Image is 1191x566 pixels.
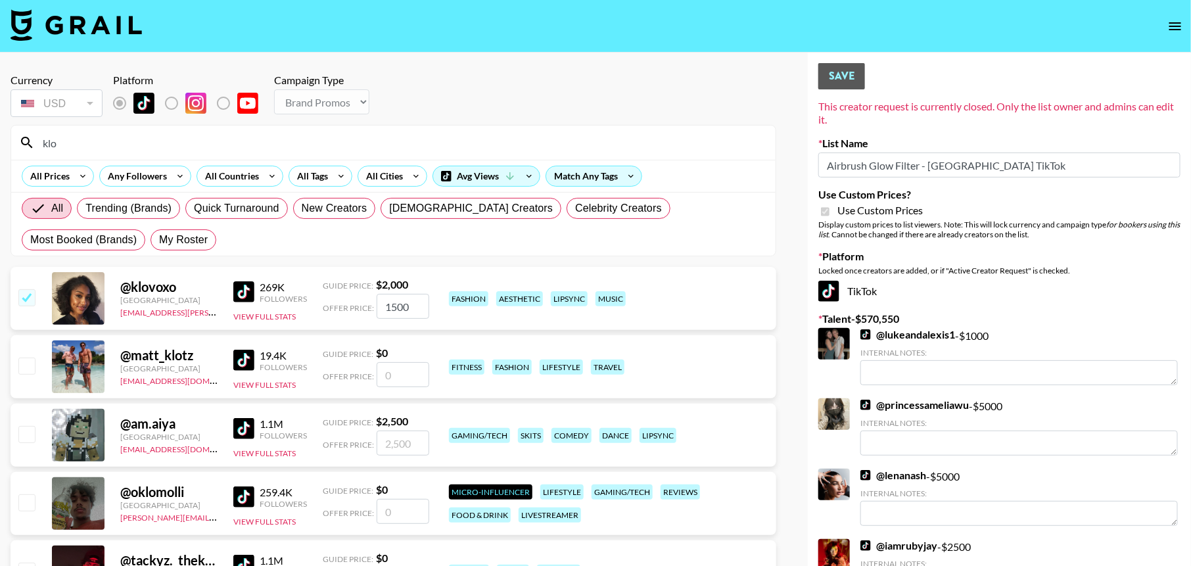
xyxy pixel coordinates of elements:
div: Internal Notes: [860,488,1178,498]
span: Guide Price: [323,349,373,359]
img: TikTok [233,281,254,302]
span: Trending (Brands) [85,200,172,216]
img: Instagram [185,93,206,114]
strong: $ 2,000 [376,278,408,291]
img: TikTok [860,540,871,551]
button: open drawer [1162,13,1188,39]
div: music [595,291,626,306]
span: Guide Price: [323,486,373,496]
div: This creator request is currently closed. Only the list owner and admins can edit it. [818,100,1180,126]
div: USD [13,92,100,115]
img: Grail Talent [11,9,142,41]
button: View Full Stats [233,448,296,458]
div: Match Any Tags [546,166,642,186]
img: TikTok [233,350,254,371]
div: gaming/tech [592,484,653,500]
label: Use Custom Prices? [818,188,1180,201]
label: Talent - $ 570,550 [818,312,1180,325]
div: lipsync [551,291,588,306]
div: [GEOGRAPHIC_DATA] [120,432,218,442]
span: All [51,200,63,216]
div: 19.4K [260,349,307,362]
span: Offer Price: [323,508,374,518]
a: [EMAIL_ADDRESS][PERSON_NAME][DOMAIN_NAME] [120,305,315,318]
div: [GEOGRAPHIC_DATA] [120,500,218,510]
div: reviews [661,484,700,500]
span: Quick Turnaround [194,200,279,216]
span: New Creators [302,200,367,216]
div: @ matt_klotz [120,347,218,364]
div: Currency is locked to USD [11,87,103,120]
div: travel [591,360,624,375]
div: gaming/tech [449,428,510,443]
div: Platform [113,74,269,87]
img: TikTok [133,93,154,114]
span: [DEMOGRAPHIC_DATA] Creators [389,200,553,216]
div: @ klovoxo [120,279,218,295]
div: lipsync [640,428,676,443]
div: Currency [11,74,103,87]
span: Guide Price: [323,417,373,427]
a: @iamrubyjay [860,539,937,552]
div: Followers [260,294,307,304]
img: TikTok [233,418,254,439]
div: Micro-Influencer [449,484,532,500]
span: Use Custom Prices [837,204,923,217]
img: TikTok [860,400,871,410]
div: [GEOGRAPHIC_DATA] [120,295,218,305]
img: TikTok [818,281,839,302]
span: Guide Price: [323,554,373,564]
span: Celebrity Creators [575,200,662,216]
div: food & drink [449,507,511,523]
div: [GEOGRAPHIC_DATA] [120,364,218,373]
div: fashion [492,360,532,375]
div: aesthetic [496,291,543,306]
div: lifestyle [540,360,583,375]
div: Followers [260,431,307,440]
div: All Countries [197,166,262,186]
strong: $ 0 [376,552,388,564]
input: 2,000 [377,294,429,319]
a: @princessameliawu [860,398,969,412]
div: All Tags [289,166,331,186]
div: fashion [449,291,488,306]
div: Followers [260,362,307,372]
div: 259.4K [260,486,307,499]
a: @lukeandalexis1 [860,328,955,341]
a: [PERSON_NAME][EMAIL_ADDRESS][DOMAIN_NAME] [120,510,315,523]
div: 1.1M [260,417,307,431]
input: 0 [377,499,429,524]
div: Avg Views [433,166,540,186]
div: skits [518,428,544,443]
div: - $ 1000 [860,328,1178,385]
img: TikTok [860,470,871,481]
span: Offer Price: [323,371,374,381]
button: View Full Stats [233,517,296,527]
img: TikTok [860,329,871,340]
div: @ oklomolli [120,484,218,500]
strong: $ 0 [376,346,388,359]
div: @ am.aiya [120,415,218,432]
div: lifestyle [540,484,584,500]
div: Any Followers [100,166,170,186]
input: 0 [377,362,429,387]
strong: $ 2,500 [376,415,408,427]
div: All Cities [358,166,406,186]
div: 269K [260,281,307,294]
div: - $ 5000 [860,398,1178,456]
button: View Full Stats [233,312,296,321]
div: - $ 5000 [860,469,1178,526]
img: YouTube [237,93,258,114]
img: TikTok [233,486,254,507]
div: livestreamer [519,507,581,523]
button: View Full Stats [233,380,296,390]
em: for bookers using this list [818,220,1180,239]
a: [EMAIL_ADDRESS][DOMAIN_NAME] [120,442,252,454]
span: Guide Price: [323,281,373,291]
span: My Roster [159,232,208,248]
a: [EMAIL_ADDRESS][DOMAIN_NAME] [120,373,252,386]
div: Internal Notes: [860,418,1178,428]
div: comedy [551,428,592,443]
strong: $ 0 [376,483,388,496]
input: 2,500 [377,431,429,456]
